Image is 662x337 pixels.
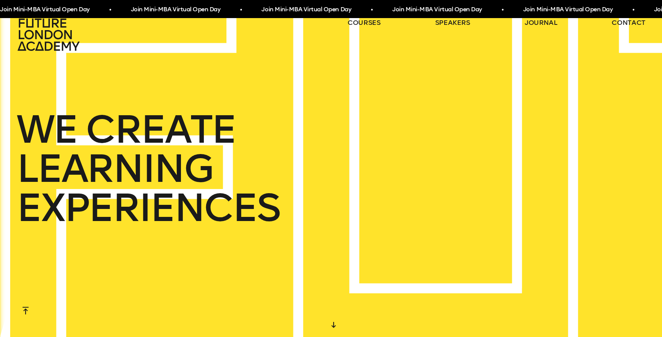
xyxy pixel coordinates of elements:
[371,3,373,17] span: •
[17,188,280,227] span: EXPERIENCES
[109,3,111,17] span: •
[612,18,645,27] a: contact
[85,110,235,149] span: CREATE
[240,3,242,17] span: •
[17,110,77,149] span: WE
[525,18,557,27] a: journal
[633,3,635,17] span: •
[502,3,504,17] span: •
[435,18,470,27] a: speakers
[17,149,213,188] span: LEARNING
[348,18,381,27] a: courses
